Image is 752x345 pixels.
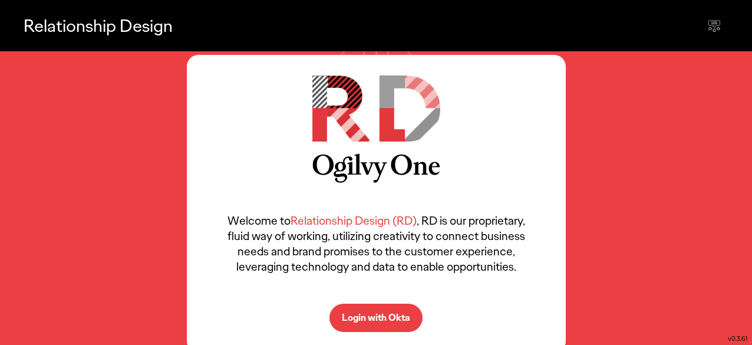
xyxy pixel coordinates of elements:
[312,75,440,142] img: RD Logo
[329,304,423,332] button: Login with Okta
[700,12,728,40] div: Send feedback
[222,213,530,274] p: Welcome to , RD is our proprietary, fluid way of working, utilizing creativity to connect busines...
[342,313,410,323] p: Login with Okta
[24,14,173,38] p: Relationship Design
[291,213,417,228] span: Relationship Design (RD)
